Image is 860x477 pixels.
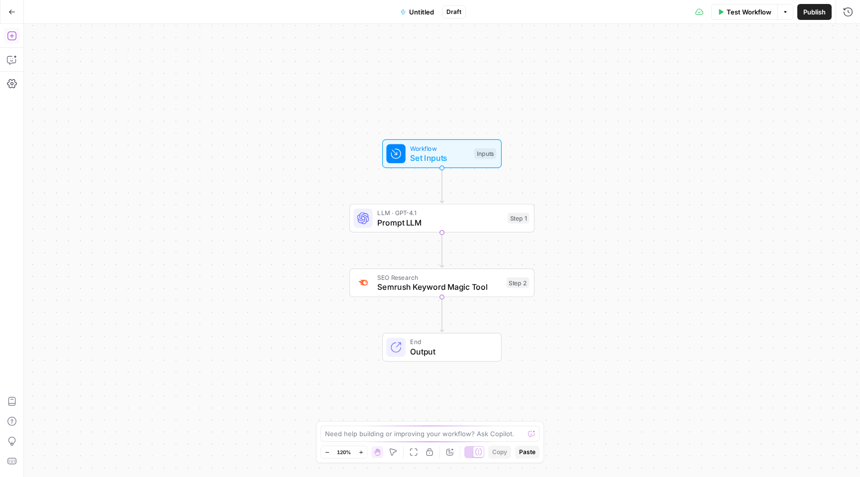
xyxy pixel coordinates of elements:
button: Test Workflow [711,4,777,20]
span: Workflow [410,143,469,153]
button: Publish [797,4,832,20]
button: Copy [488,446,511,459]
span: Copy [492,448,507,457]
span: End [410,337,491,347]
span: Untitled [409,7,434,17]
div: Step 2 [507,277,530,288]
div: LLM · GPT-4.1Prompt LLMStep 1 [349,204,535,233]
span: Publish [803,7,826,17]
div: SEO ResearchSemrush Keyword Magic ToolStep 2 [349,268,535,297]
g: Edge from step_1 to step_2 [440,233,443,267]
span: Draft [446,7,461,16]
span: SEO Research [377,272,502,282]
span: Semrush Keyword Magic Tool [377,281,502,293]
span: Set Inputs [410,152,469,164]
button: Untitled [394,4,440,20]
div: Step 1 [508,213,529,224]
span: LLM · GPT-4.1 [377,208,503,218]
div: EndOutput [349,333,535,362]
g: Edge from start to step_1 [440,168,443,203]
div: WorkflowSet InputsInputs [349,139,535,168]
span: Test Workflow [727,7,771,17]
span: Paste [519,448,536,457]
button: Paste [515,446,539,459]
g: Edge from step_2 to end [440,297,443,332]
div: Inputs [474,148,496,159]
span: Output [410,346,491,358]
span: Prompt LLM [377,217,503,229]
img: 8a3tdog8tf0qdwwcclgyu02y995m [357,277,369,289]
span: 120% [337,448,351,456]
